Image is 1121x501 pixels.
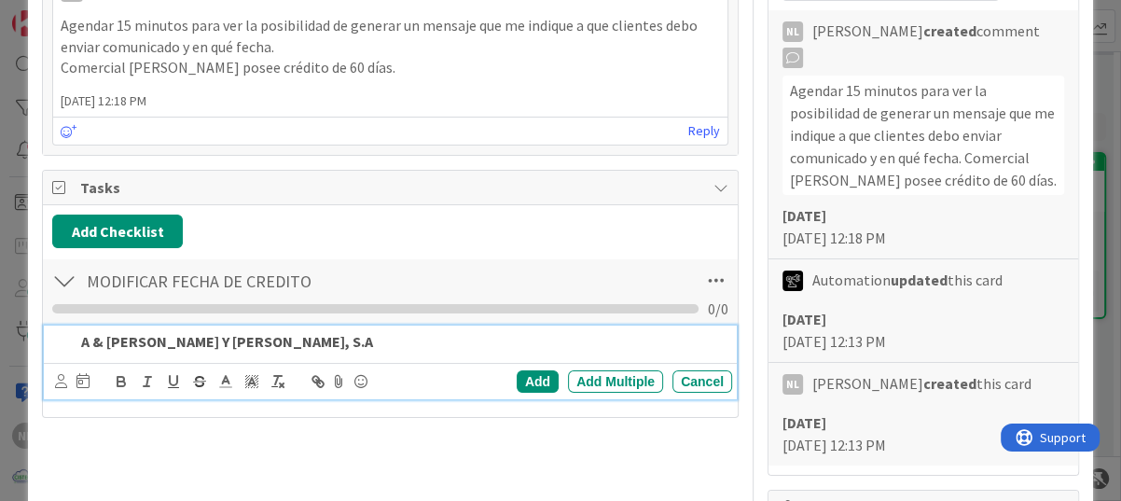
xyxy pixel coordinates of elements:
[61,15,720,57] p: Agendar 15 minutos para ver la posibilidad de generar un mensaje que me indique a que clientes de...
[782,411,1064,456] div: [DATE] 12:13 PM
[80,264,498,298] input: Add Checklist...
[812,372,1031,395] span: [PERSON_NAME] this card
[782,206,826,225] b: [DATE]
[52,215,183,248] button: Add Checklist
[568,370,663,393] div: Add Multiple
[782,76,1064,195] div: Agendar 15 minutos para ver la posibilidad de generar un mensaje que me indique a que clientes de...
[782,21,803,42] div: NL
[39,3,85,25] span: Support
[53,91,727,111] span: [DATE] 12:18 PM
[891,271,948,289] b: updated
[923,21,976,40] b: created
[782,310,826,328] b: [DATE]
[782,413,826,432] b: [DATE]
[812,20,1040,68] span: [PERSON_NAME] comment
[672,370,732,393] div: Cancel
[812,269,1003,291] span: Automation this card
[782,374,803,395] div: NL
[688,119,720,143] a: Reply
[782,308,1064,353] div: [DATE] 12:13 PM
[782,204,1064,249] div: [DATE] 12:18 PM
[61,57,720,78] p: Comercial [PERSON_NAME] posee crédito de 60 días.
[81,332,373,351] strong: A & [PERSON_NAME] Y [PERSON_NAME], S.A
[923,374,976,393] b: created
[708,298,728,320] span: 0 / 0
[80,176,704,199] span: Tasks
[517,370,559,393] div: Add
